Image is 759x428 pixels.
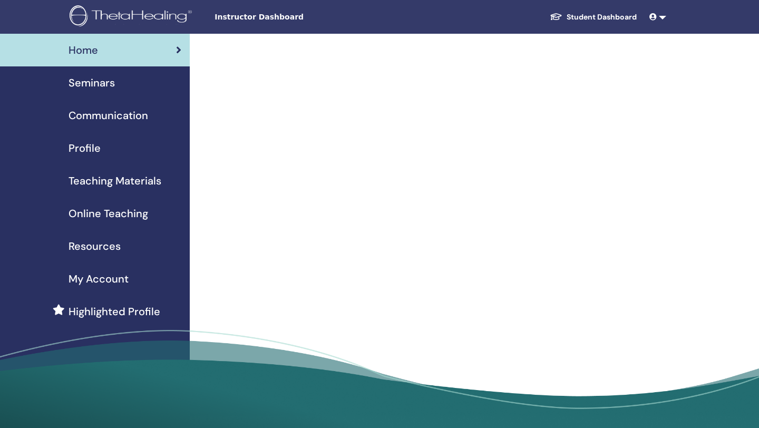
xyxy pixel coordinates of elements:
[541,7,645,27] a: Student Dashboard
[69,271,129,287] span: My Account
[215,12,373,23] span: Instructor Dashboard
[550,12,562,21] img: graduation-cap-white.svg
[69,304,160,319] span: Highlighted Profile
[69,108,148,123] span: Communication
[70,5,196,29] img: logo.png
[69,173,161,189] span: Teaching Materials
[69,140,101,156] span: Profile
[69,42,98,58] span: Home
[69,206,148,221] span: Online Teaching
[69,238,121,254] span: Resources
[69,75,115,91] span: Seminars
